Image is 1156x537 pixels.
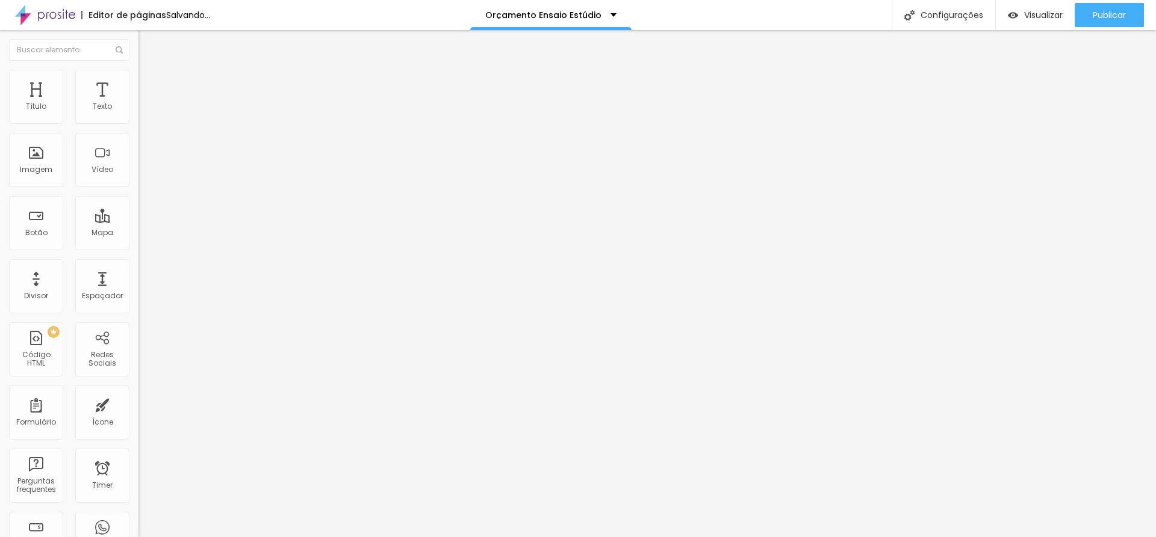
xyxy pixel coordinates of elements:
[9,39,129,61] input: Buscar elemento
[78,351,126,368] div: Redes Sociais
[26,102,46,111] div: Título
[81,11,166,19] div: Editor de páginas
[1093,10,1126,20] span: Publicar
[20,165,52,174] div: Imagem
[16,418,56,426] div: Formulário
[12,477,60,494] div: Perguntas frequentes
[1024,10,1063,20] span: Visualizar
[92,418,113,426] div: Ícone
[485,11,601,19] p: Orçamento Ensaio Estúdio
[92,229,113,237] div: Mapa
[25,229,48,237] div: Botão
[1008,10,1018,20] img: view-1.svg
[904,10,915,20] img: Icone
[82,292,123,300] div: Espaçador
[92,481,113,489] div: Timer
[1075,3,1144,27] button: Publicar
[166,11,210,19] div: Salvando...
[92,165,113,174] div: Vídeo
[24,292,48,300] div: Divisor
[996,3,1075,27] button: Visualizar
[93,102,112,111] div: Texto
[138,30,1156,537] iframe: Editor
[12,351,60,368] div: Código HTML
[116,46,123,54] img: Icone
